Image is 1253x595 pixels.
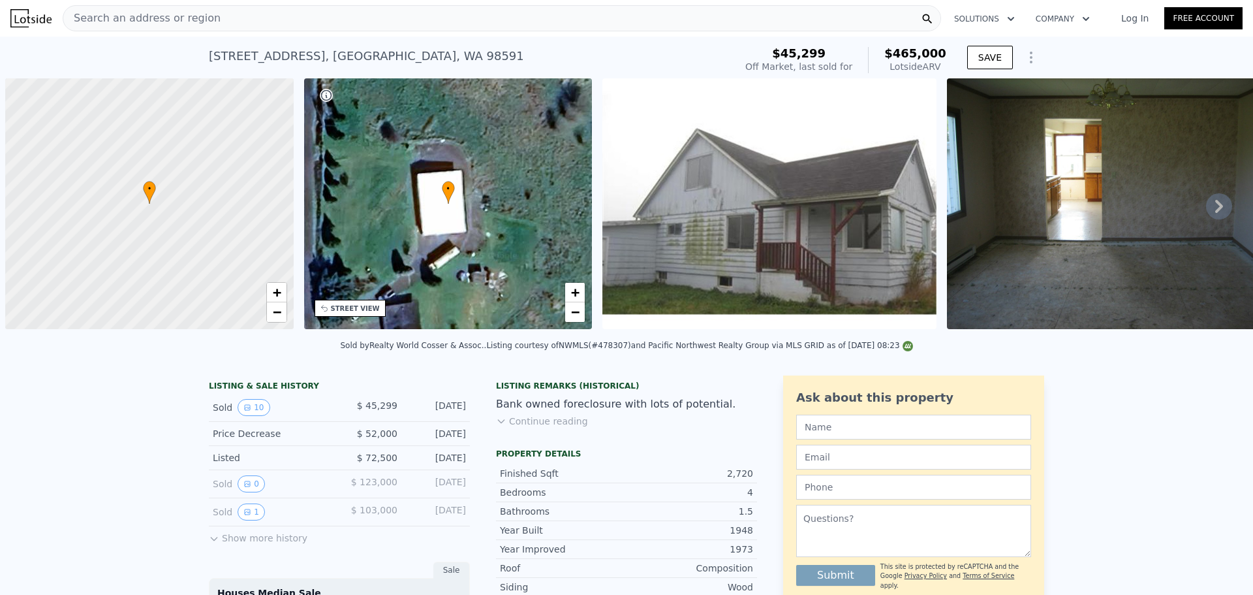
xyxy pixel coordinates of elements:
div: Off Market, last sold for [745,60,852,73]
div: Listing courtesy of NWMLS (#478307) and Pacific Northwest Realty Group via MLS GRID as of [DATE] ... [486,341,912,350]
div: Year Improved [500,543,626,556]
span: + [571,284,580,300]
a: Terms of Service [963,572,1014,579]
div: Sold [213,399,329,416]
button: Show Options [1018,44,1044,71]
a: Zoom out [565,302,585,322]
span: • [442,183,455,195]
span: − [571,304,580,320]
div: [DATE] [408,451,466,464]
div: Ask about this property [796,389,1031,407]
div: Sale [433,562,470,579]
input: Phone [796,475,1031,500]
button: Continue reading [496,415,588,428]
span: $ 52,000 [357,428,397,439]
input: Name [796,415,1031,440]
div: [DATE] [408,504,466,521]
div: LISTING & SALE HISTORY [209,381,470,394]
span: • [143,183,156,195]
img: Lotside [10,9,52,27]
div: [DATE] [408,399,466,416]
div: Siding [500,581,626,594]
div: Bedrooms [500,486,626,499]
div: Wood [626,581,753,594]
div: Finished Sqft [500,467,626,480]
button: View historical data [238,504,265,521]
a: Zoom out [267,302,286,322]
div: 1.5 [626,505,753,518]
span: $465,000 [884,46,946,60]
a: Log In [1106,12,1164,25]
span: $45,299 [772,46,826,60]
div: Sold [213,475,329,492]
span: − [272,304,281,320]
button: Solutions [944,7,1025,31]
span: Search an address or region [63,10,221,26]
span: $ 123,000 [351,477,397,487]
div: Sold by Realty World Cosser & Assoc. . [340,341,486,350]
span: $ 72,500 [357,453,397,463]
div: 1973 [626,543,753,556]
div: Composition [626,562,753,575]
div: STREET VIEW [331,304,380,314]
div: • [442,181,455,204]
div: [DATE] [408,427,466,440]
div: [DATE] [408,475,466,492]
img: NWMLS Logo [903,341,913,351]
span: + [272,284,281,300]
div: Roof [500,562,626,575]
a: Free Account [1164,7,1243,29]
div: 1948 [626,524,753,537]
div: 2,720 [626,467,753,480]
button: Submit [796,565,875,586]
button: Show more history [209,526,307,545]
img: Sale: 121697365 Parcel: 103011374 [602,78,936,329]
div: Price Decrease [213,427,329,440]
div: Listed [213,451,329,464]
div: Lotside ARV [884,60,946,73]
div: Listing Remarks (Historical) [496,381,757,391]
div: Sold [213,504,329,521]
span: $ 103,000 [351,505,397,515]
a: Zoom in [565,283,585,302]
button: View historical data [238,399,270,416]
div: Year Built [500,524,626,537]
div: Bathrooms [500,505,626,518]
div: 4 [626,486,753,499]
span: $ 45,299 [357,400,397,411]
div: [STREET_ADDRESS] , [GEOGRAPHIC_DATA] , WA 98591 [209,47,524,65]
input: Email [796,445,1031,470]
button: Company [1025,7,1100,31]
div: Property details [496,449,757,459]
button: SAVE [967,46,1013,69]
a: Zoom in [267,283,286,302]
button: View historical data [238,475,265,492]
a: Privacy Policy [905,572,947,579]
div: Bank owned foreclosure with lots of potential. [496,396,757,412]
div: • [143,181,156,204]
div: This site is protected by reCAPTCHA and the Google and apply. [880,562,1031,590]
